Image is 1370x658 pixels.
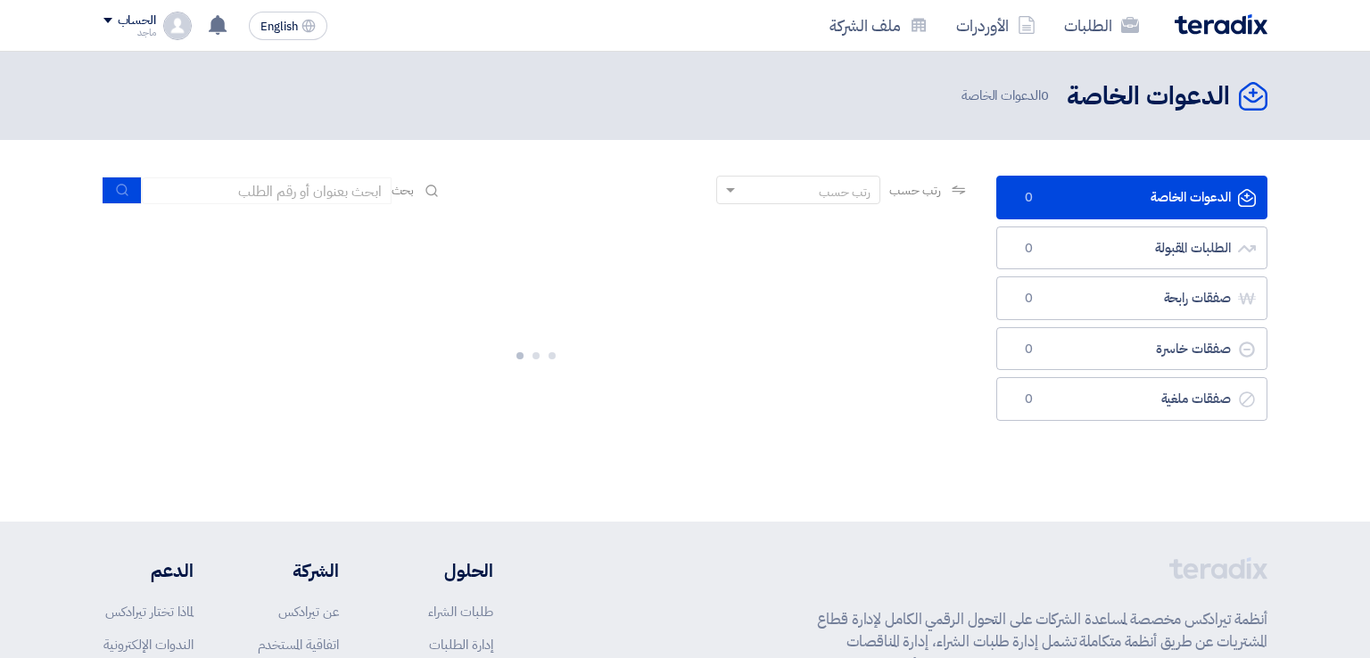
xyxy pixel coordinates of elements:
[819,183,871,202] div: رتب حسب
[1019,290,1040,308] span: 0
[429,635,493,654] a: إدارة الطلبات
[996,226,1267,270] a: الطلبات المقبولة0
[942,4,1050,46] a: الأوردرات
[1067,79,1230,114] h2: الدعوات الخاصة
[249,12,327,40] button: English
[1019,391,1040,408] span: 0
[1019,240,1040,258] span: 0
[889,181,940,200] span: رتب حسب
[142,177,392,204] input: ابحث بعنوان أو رقم الطلب
[103,635,194,654] a: الندوات الإلكترونية
[996,276,1267,320] a: صفقات رابحة0
[392,181,415,200] span: بحث
[1019,189,1040,207] span: 0
[1050,4,1153,46] a: الطلبات
[103,557,194,584] li: الدعم
[163,12,192,40] img: profile_test.png
[118,13,156,29] div: الحساب
[1175,14,1267,35] img: Teradix logo
[996,327,1267,371] a: صفقات خاسرة0
[103,28,156,37] div: ماجد
[1041,86,1049,105] span: 0
[961,86,1052,106] span: الدعوات الخاصة
[392,557,493,584] li: الحلول
[105,602,194,621] a: لماذا تختار تيرادكس
[258,635,339,654] a: اتفاقية المستخدم
[1019,341,1040,358] span: 0
[260,21,298,33] span: English
[996,377,1267,421] a: صفقات ملغية0
[278,602,339,621] a: عن تيرادكس
[246,557,339,584] li: الشركة
[996,176,1267,219] a: الدعوات الخاصة0
[815,4,942,46] a: ملف الشركة
[428,602,493,621] a: طلبات الشراء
